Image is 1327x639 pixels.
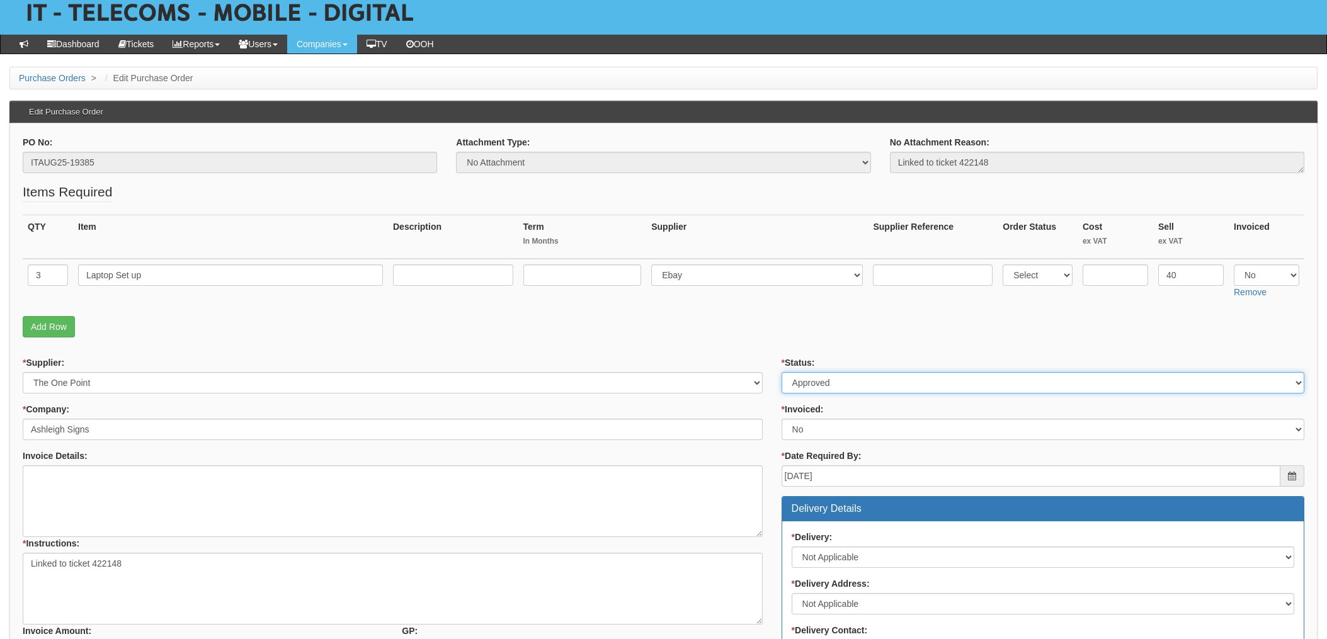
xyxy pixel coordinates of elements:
[646,215,868,259] th: Supplier
[287,35,357,54] a: Companies
[1158,236,1224,247] small: ex VAT
[23,553,763,625] textarea: Linked to ticket 422148
[998,215,1078,259] th: Order Status
[357,35,397,54] a: TV
[102,72,193,84] li: Edit Purchase Order
[23,356,64,369] label: Supplier:
[229,35,287,54] a: Users
[19,73,86,83] a: Purchase Orders
[792,577,870,590] label: Delivery Address:
[868,215,998,259] th: Supplier Reference
[23,136,52,149] label: PO No:
[1234,287,1267,297] a: Remove
[23,450,88,462] label: Invoice Details:
[397,35,443,54] a: OOH
[402,625,418,637] label: GP:
[792,503,1294,514] h3: Delivery Details
[792,531,833,543] label: Delivery:
[23,537,79,550] label: Instructions:
[1083,236,1148,247] small: ex VAT
[1229,215,1304,259] th: Invoiced
[23,625,91,637] label: Invoice Amount:
[23,215,73,259] th: QTY
[890,152,1304,173] textarea: Linked to ticket 422148
[73,215,388,259] th: Item
[782,450,862,462] label: Date Required By:
[23,403,69,416] label: Company:
[782,356,815,369] label: Status:
[38,35,109,54] a: Dashboard
[88,73,100,83] span: >
[1153,215,1229,259] th: Sell
[23,183,112,202] legend: Items Required
[163,35,229,54] a: Reports
[456,136,530,149] label: Attachment Type:
[388,215,518,259] th: Description
[792,624,868,636] label: Delivery Contact:
[1078,215,1153,259] th: Cost
[23,316,75,337] a: Add Row
[518,215,647,259] th: Term
[109,35,164,54] a: Tickets
[782,403,824,416] label: Invoiced:
[890,136,989,149] label: No Attachment Reason:
[523,236,642,247] small: In Months
[23,101,110,123] h3: Edit Purchase Order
